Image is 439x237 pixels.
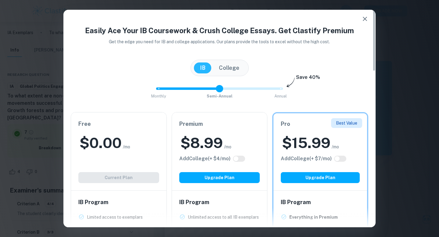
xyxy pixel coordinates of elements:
[296,74,320,84] h6: Save 40%
[336,120,357,126] p: Best Value
[332,143,339,150] span: /mo
[194,62,212,73] button: IB
[180,133,223,153] h2: $ 8.99
[78,198,159,207] h6: IB Program
[179,120,260,128] h6: Premium
[213,62,245,73] button: College
[207,94,233,98] span: Semi-Annual
[287,77,295,88] img: subscription-arrow.svg
[281,198,360,207] h6: IB Program
[151,94,166,98] span: Monthly
[78,120,159,128] h6: Free
[179,155,230,162] h6: Click to see all the additional College features.
[80,133,122,153] h2: $ 0.00
[224,143,231,150] span: /mo
[123,143,130,150] span: /mo
[274,94,287,98] span: Annual
[71,25,368,36] h4: Easily Ace Your IB Coursework & Crush College Essays. Get Clastify Premium
[179,172,260,183] button: Upgrade Plan
[101,38,339,45] p: Get the edge you need for IB and college applications. Our plans provide the tools to excel witho...
[282,133,330,153] h2: $ 15.99
[179,198,260,207] h6: IB Program
[281,172,360,183] button: Upgrade Plan
[281,155,332,162] h6: Click to see all the additional College features.
[281,120,360,128] h6: Pro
